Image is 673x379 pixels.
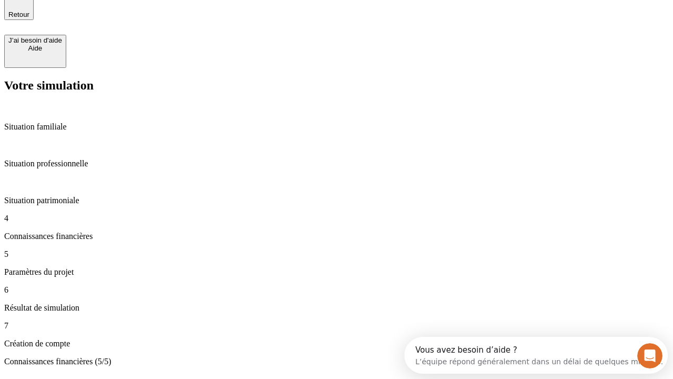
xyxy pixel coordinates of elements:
div: L’équipe répond généralement dans un délai de quelques minutes. [11,17,259,28]
p: Situation familiale [4,122,669,132]
p: Situation patrimoniale [4,196,669,205]
p: Paramètres du projet [4,267,669,277]
p: 5 [4,250,669,259]
span: Retour [8,11,29,18]
div: J’ai besoin d'aide [8,36,62,44]
p: 7 [4,321,669,331]
div: Aide [8,44,62,52]
button: J’ai besoin d'aideAide [4,35,66,68]
p: Connaissances financières [4,232,669,241]
p: Création de compte [4,339,669,348]
iframe: Intercom live chat [637,343,662,368]
p: 4 [4,214,669,223]
p: Résultat de simulation [4,303,669,313]
p: 6 [4,285,669,295]
h2: Votre simulation [4,78,669,93]
p: Situation professionnelle [4,159,669,168]
iframe: Intercom live chat discovery launcher [404,337,668,374]
div: Ouvrir le Messenger Intercom [4,4,290,33]
p: Connaissances financières (5/5) [4,357,669,366]
div: Vous avez besoin d’aide ? [11,9,259,17]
